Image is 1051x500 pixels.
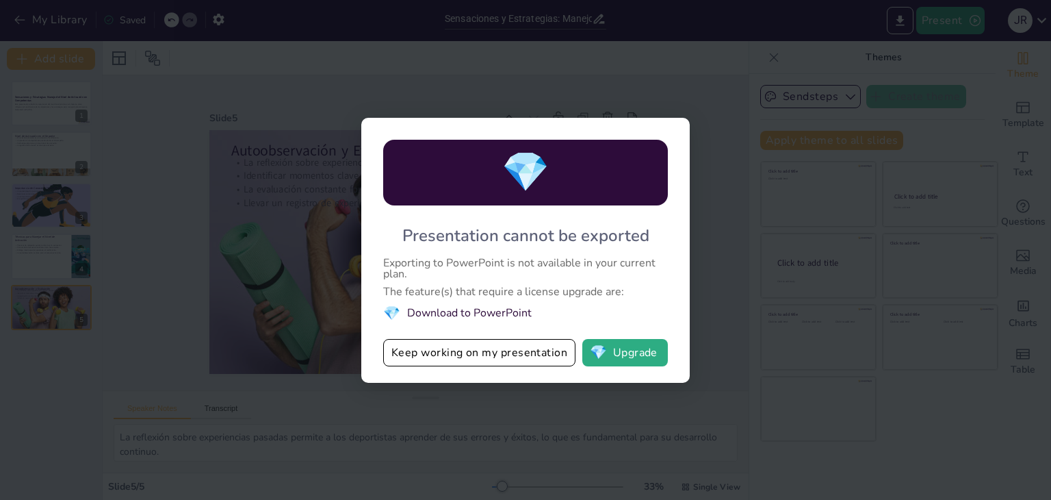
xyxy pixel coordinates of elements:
button: Keep working on my presentation [383,339,575,366]
div: The feature(s) that require a license upgrade are: [383,286,668,297]
div: Exporting to PowerPoint is not available in your current plan. [383,258,668,279]
span: diamond [590,346,607,360]
span: diamond [502,146,549,199]
span: diamond [383,304,400,323]
button: diamondUpgrade [582,339,668,366]
li: Download to PowerPoint [383,304,668,323]
div: Presentation cannot be exported [402,225,649,247]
